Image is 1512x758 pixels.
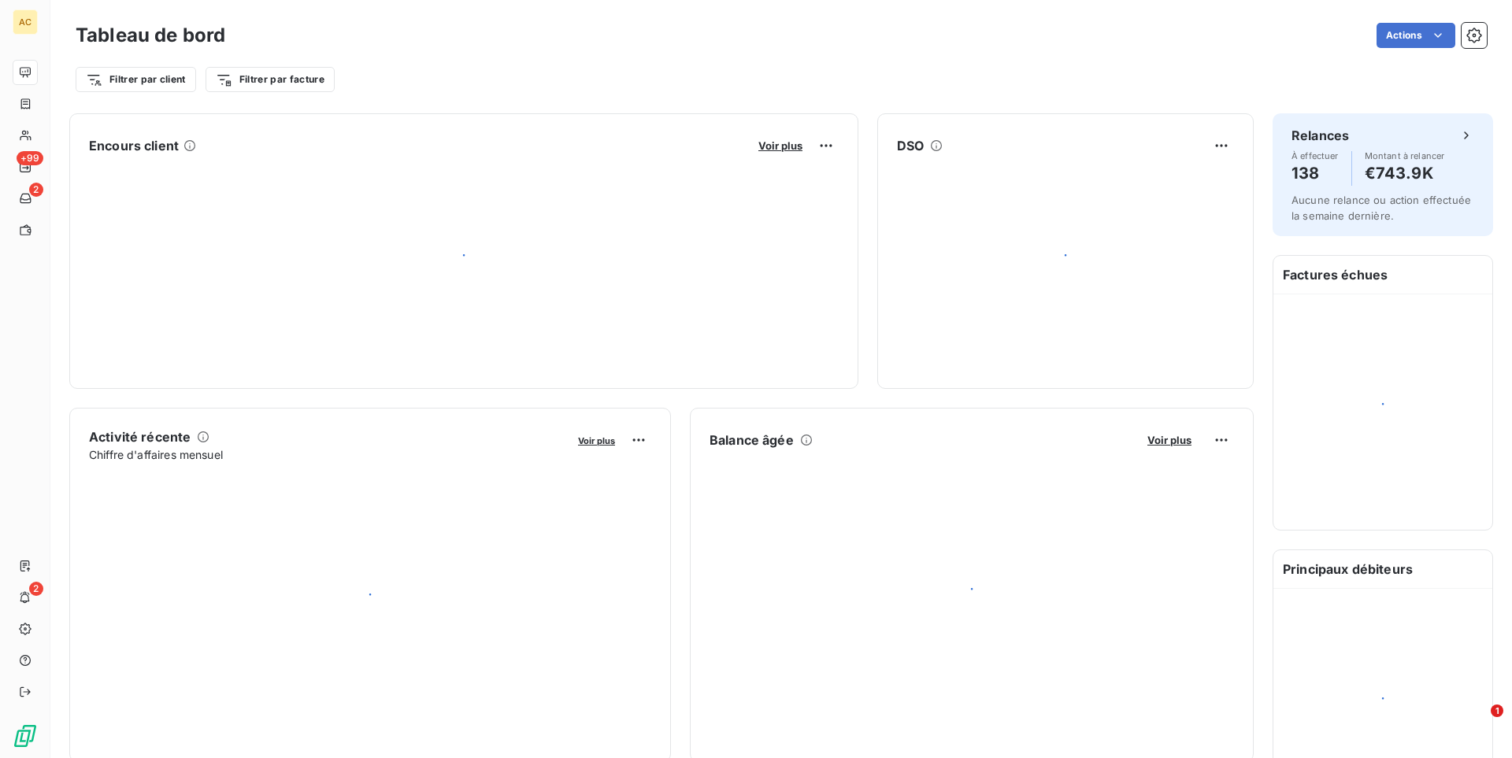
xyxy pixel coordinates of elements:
[1147,434,1191,446] span: Voir plus
[89,136,179,155] h6: Encours client
[17,151,43,165] span: +99
[1458,704,1496,742] iframe: Intercom live chat
[1291,194,1471,222] span: Aucune relance ou action effectuée la semaine dernière.
[1291,126,1349,145] h6: Relances
[1365,151,1445,161] span: Montant à relancer
[29,183,43,197] span: 2
[89,446,567,463] span: Chiffre d'affaires mensuel
[1291,161,1339,186] h4: 138
[758,139,802,152] span: Voir plus
[897,136,924,155] h6: DSO
[754,139,807,153] button: Voir plus
[13,723,38,749] img: Logo LeanPay
[1377,23,1455,48] button: Actions
[1273,256,1492,294] h6: Factures échues
[573,433,620,447] button: Voir plus
[1143,433,1196,447] button: Voir plus
[76,21,225,50] h3: Tableau de bord
[1365,161,1445,186] h4: €743.9K
[578,435,615,446] span: Voir plus
[206,67,335,92] button: Filtrer par facture
[1291,151,1339,161] span: À effectuer
[1273,550,1492,588] h6: Principaux débiteurs
[89,427,191,446] h6: Activité récente
[76,67,196,92] button: Filtrer par client
[29,582,43,596] span: 2
[13,9,38,35] div: AC
[710,431,794,449] h6: Balance âgée
[1491,704,1503,717] span: 1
